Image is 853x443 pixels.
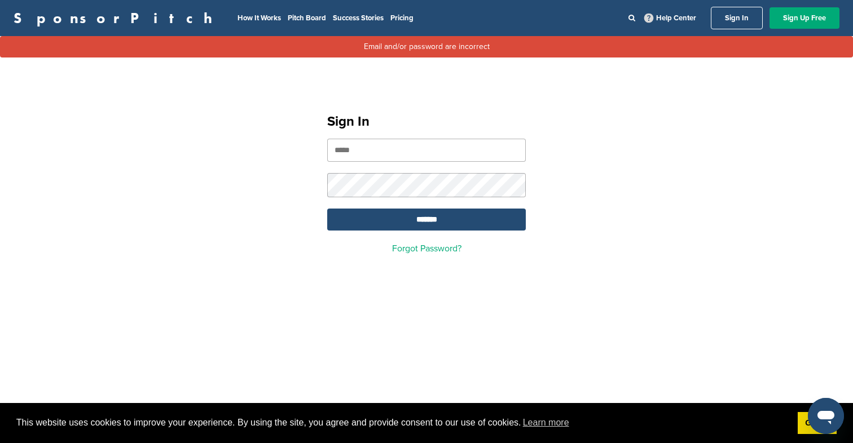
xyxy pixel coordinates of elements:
a: Sign In [711,7,763,29]
a: Sign Up Free [770,7,839,29]
a: Forgot Password? [392,243,461,254]
a: Success Stories [333,14,384,23]
a: Pitch Board [288,14,326,23]
a: Help Center [642,11,698,25]
a: How It Works [238,14,281,23]
a: SponsorPitch [14,11,219,25]
a: learn more about cookies [521,414,571,431]
iframe: Button to launch messaging window [808,398,844,434]
a: dismiss cookie message [798,412,837,435]
span: This website uses cookies to improve your experience. By using the site, you agree and provide co... [16,414,789,431]
h1: Sign In [327,112,526,132]
a: Pricing [390,14,414,23]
